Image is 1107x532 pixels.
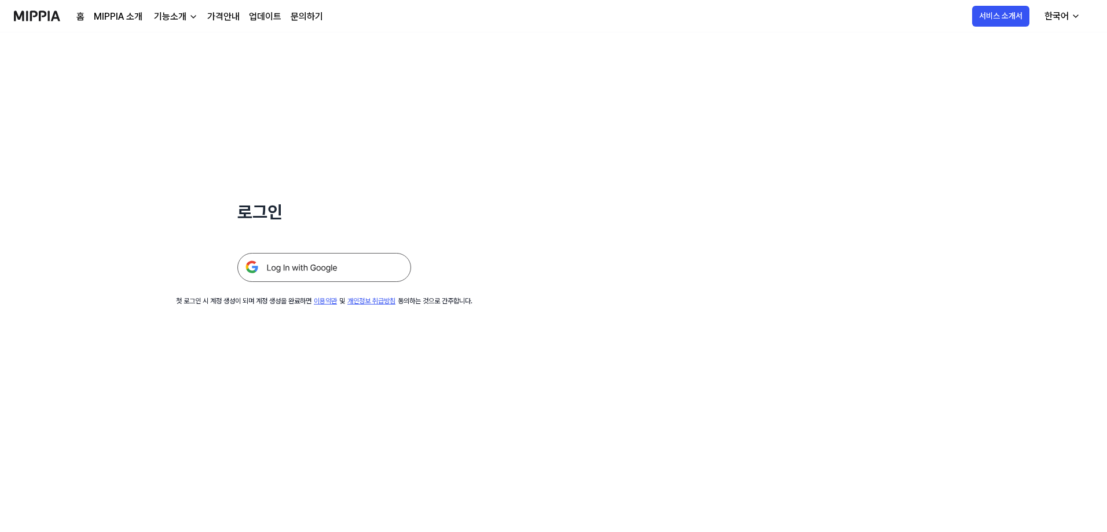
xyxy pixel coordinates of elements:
a: 업데이트 [249,10,281,24]
a: 이용약관 [314,297,337,305]
a: 가격안내 [207,10,240,24]
div: 기능소개 [152,10,189,24]
div: 첫 로그인 시 계정 생성이 되며 계정 생성을 완료하면 및 동의하는 것으로 간주합니다. [176,296,472,306]
button: 한국어 [1035,5,1087,28]
img: down [189,12,198,21]
a: 문의하기 [291,10,323,24]
a: 홈 [76,10,85,24]
button: 서비스 소개서 [972,6,1029,27]
h1: 로그인 [237,199,411,225]
a: MIPPIA 소개 [94,10,142,24]
button: 기능소개 [152,10,198,24]
a: 개인정보 취급방침 [347,297,395,305]
img: 구글 로그인 버튼 [237,253,411,282]
div: 한국어 [1042,9,1071,23]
